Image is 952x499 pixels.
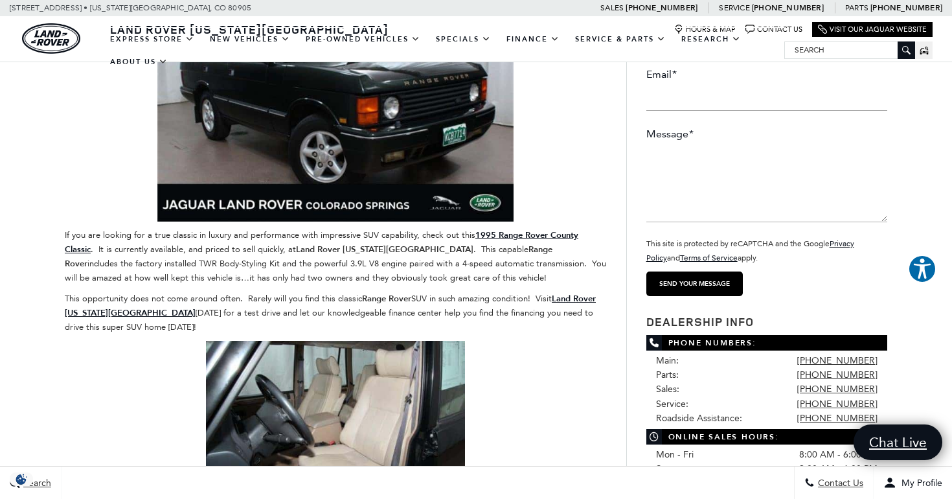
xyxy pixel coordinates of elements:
[752,3,824,13] a: [PHONE_NUMBER]
[65,244,552,270] strong: Range Rover
[65,292,607,334] p: This opportunity does not come around often. Rarely will you find this classic SUV in such amazin...
[102,28,202,51] a: EXPRESS STORE
[646,85,887,111] input: Email*
[797,384,878,395] a: [PHONE_NUMBER]
[799,462,878,476] span: 9:00 AM - 6:00 PM
[656,384,679,395] span: Sales:
[428,28,499,51] a: Specials
[65,229,578,255] strong: 1995 Range Rover County Classic
[656,449,694,460] span: Mon - Fri
[863,434,933,451] span: Chat Live
[797,413,878,424] a: [PHONE_NUMBER]
[656,369,679,380] span: Parts:
[674,25,736,34] a: Hours & Map
[646,272,743,296] input: Send your message
[870,3,942,13] a: [PHONE_NUMBER]
[296,244,473,255] strong: Land Rover [US_STATE][GEOGRAPHIC_DATA]
[646,335,887,351] span: Phone Numbers:
[908,255,936,286] aside: Accessibility Help Desk
[656,463,669,474] span: Sat
[202,28,298,51] a: New Vehicles
[567,28,674,51] a: Service & Parts
[818,25,927,34] a: Visit Our Jaguar Website
[65,294,596,318] a: Land Rover [US_STATE][GEOGRAPHIC_DATA]
[110,21,389,37] span: Land Rover [US_STATE][GEOGRAPHIC_DATA]
[874,467,952,499] button: Open user profile menu
[646,145,887,222] textarea: Message*
[674,28,749,51] a: Research
[797,399,878,410] a: [PHONE_NUMBER]
[65,230,578,254] a: 1995 Range Rover County Classic
[600,3,624,12] span: Sales
[22,23,80,54] img: Land Rover
[845,3,868,12] span: Parts
[102,28,784,73] nav: Main Navigation
[362,293,411,305] strong: Range Rover
[22,23,80,54] a: land-rover
[656,413,742,424] span: Roadside Assistance:
[102,51,176,73] a: About Us
[908,255,936,283] button: Explore your accessibility options
[854,424,942,460] a: Chat Live
[680,253,738,262] a: Terms of Service
[896,478,942,489] span: My Profile
[646,127,694,141] label: Message
[626,3,697,13] a: [PHONE_NUMBER]
[785,42,914,58] input: Search
[719,3,749,12] span: Service
[797,355,878,366] a: [PHONE_NUMBER]
[10,3,251,12] a: [STREET_ADDRESS] • [US_STATE][GEOGRAPHIC_DATA], CO 80905
[65,228,607,285] p: If you are looking for a true classic in luxury and performance with impressive SUV capability, c...
[646,67,677,82] label: Email
[646,316,887,329] h3: Dealership Info
[102,21,396,37] a: Land Rover [US_STATE][GEOGRAPHIC_DATA]
[298,28,428,51] a: Pre-Owned Vehicles
[815,478,863,489] span: Contact Us
[6,472,36,486] div: Privacy Settings
[646,429,887,445] span: Online Sales Hours:
[499,28,567,51] a: Finance
[799,448,878,462] span: 8:00 AM - 6:00 PM
[656,399,688,410] span: Service:
[797,369,878,380] a: [PHONE_NUMBER]
[656,355,679,366] span: Main:
[646,239,854,262] small: This site is protected by reCAPTCHA and the Google and apply.
[745,25,802,34] a: Contact Us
